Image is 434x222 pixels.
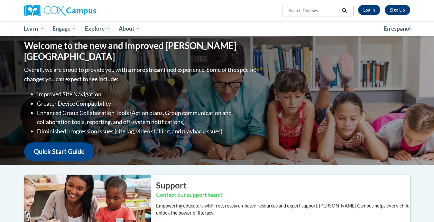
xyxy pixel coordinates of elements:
[339,7,349,14] button: Search
[14,21,420,36] div: Main menu
[48,21,81,36] a: Engage
[20,21,49,36] a: Learn
[384,25,411,32] span: En español
[81,21,115,36] a: Explore
[37,108,257,127] li: Enhanced Group Collaboration Tools (Action plans, Group communication and collaboration tools, re...
[156,179,410,191] h2: Support
[115,21,145,36] a: About
[119,25,141,33] span: About
[24,142,94,161] a: Quick Start Guide
[85,25,111,33] span: Explore
[37,99,257,108] li: Greater Device Compatibility
[24,5,96,16] img: Cox Campus
[24,65,257,84] p: Overall, we are proud to provide you with a more streamlined experience. Some of the specific cha...
[156,191,410,199] h3: Contact our support team!
[24,40,257,62] h1: Welcome to the new and improved [PERSON_NAME][GEOGRAPHIC_DATA]
[37,127,257,136] li: Diminished progression issues (site lag, video stalling, and playback issues)
[385,5,410,15] a: Register
[24,25,44,33] span: Learn
[37,90,257,99] li: Improved Site Navigation
[358,5,380,15] a: Log In
[24,5,146,16] a: Cox Campus
[288,7,339,14] input: Search Courses
[156,202,410,217] p: Empowering educators with free, research-based resources and expert support, [PERSON_NAME] Campus...
[380,22,415,35] a: En español
[52,25,77,33] span: Engage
